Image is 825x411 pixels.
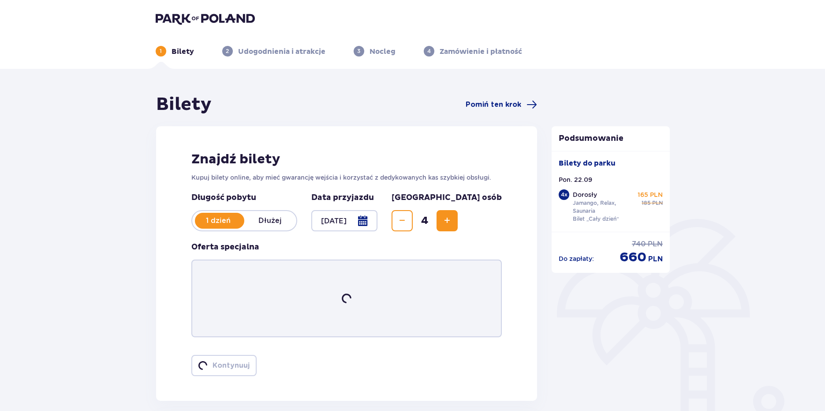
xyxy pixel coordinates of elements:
[192,216,244,226] p: 1 dzień
[552,133,670,144] p: Podsumowanie
[440,47,522,57] p: Zamówienie i płatność
[191,173,502,182] p: Kupuj bilety online, aby mieć gwarancję wejścia i korzystać z dedykowanych kas szybkiej obsługi.
[620,249,646,266] p: 660
[559,254,594,263] p: Do zapłaty :
[559,175,592,184] p: Pon. 22.09
[392,192,502,203] p: [GEOGRAPHIC_DATA] osób
[370,47,396,57] p: Nocleg
[238,47,325,57] p: Udogodnienia i atrakcje
[632,239,646,249] p: 740
[172,47,194,57] p: Bilety
[559,158,616,168] p: Bilety do parku
[191,355,257,376] button: loaderKontynuuj
[559,189,569,200] div: 4 x
[573,215,619,223] p: Bilet „Cały dzień”
[160,47,162,55] p: 1
[437,210,458,231] button: Increase
[244,216,296,226] p: Dłużej
[156,94,212,116] h1: Bilety
[213,361,250,370] p: Kontynuuj
[466,100,521,109] span: Pomiń ten krok
[642,199,650,207] p: 185
[414,214,435,227] span: 4
[191,192,297,203] p: Długość pobytu
[311,192,374,203] p: Data przyjazdu
[638,190,663,199] p: 165 PLN
[198,361,208,370] img: loader
[648,239,663,249] p: PLN
[427,47,431,55] p: 4
[191,242,259,253] p: Oferta specjalna
[191,151,502,168] h2: Znajdź bilety
[226,47,229,55] p: 2
[648,254,663,264] p: PLN
[652,199,663,207] p: PLN
[156,12,255,25] img: Park of Poland logo
[357,47,360,55] p: 3
[466,99,537,110] a: Pomiń ten krok
[573,199,634,215] p: Jamango, Relax, Saunaria
[573,190,597,199] p: Dorosły
[340,292,353,305] img: loader
[392,210,413,231] button: Decrease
